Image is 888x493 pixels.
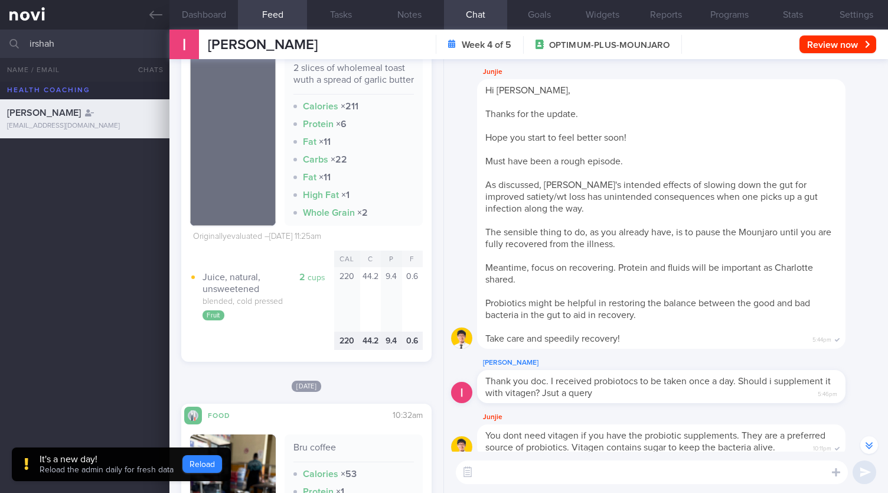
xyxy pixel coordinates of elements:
[40,466,174,474] span: Reload the admin daily for fresh data
[357,208,368,218] strong: × 2
[190,267,334,332] button: 2 cups Juice, natural, unsweetened blended, cold pressed Fruit
[303,190,339,200] strong: High Fat
[813,442,831,453] span: 10:11pm
[203,271,334,295] div: Juice, natural, unsweetened
[292,381,321,392] span: [DATE]
[485,263,813,284] span: Meantime, focus on recovering. Protein and fluids will be important as Charlotte shared.
[303,469,338,479] strong: Calories
[485,157,623,166] span: Must have been a rough episode.
[319,173,331,182] strong: × 11
[485,334,620,343] span: Take care and speedily recovery!
[402,332,423,350] div: 0.6
[360,251,381,267] div: C
[334,251,360,267] div: Cal
[303,155,328,164] strong: Carbs
[381,251,401,267] div: P
[293,442,414,462] div: Bru coffee
[485,228,831,249] span: The sensible thing to do, as you already have, is to pause the Mounjaro until you are fully recov...
[402,251,423,267] div: F
[303,137,316,147] strong: Fat
[7,122,162,131] div: [EMAIL_ADDRESS][DOMAIN_NAME]
[208,38,318,52] span: [PERSON_NAME]
[182,455,222,473] button: Reload
[40,453,174,465] div: It's a new day!
[336,119,347,129] strong: × 6
[485,109,578,119] span: Thanks for the update.
[303,173,316,182] strong: Fat
[360,267,381,332] div: 44.2
[477,65,881,79] div: Junjie
[402,267,423,332] div: 0.6
[341,190,350,200] strong: × 1
[381,332,401,350] div: 9.4
[360,332,381,350] div: 44.2
[122,58,169,82] button: Chats
[299,273,305,282] strong: 2
[799,35,876,53] button: Review now
[818,387,837,398] span: 5:46pm
[319,137,331,147] strong: × 11
[303,208,355,218] strong: Whole Grain
[485,431,825,452] span: You dont need vitagen if you have the probiotic supplements. They are a preferred source of probi...
[331,155,347,164] strong: × 22
[303,102,338,111] strong: Calories
[341,102,358,111] strong: × 211
[485,133,626,142] span: Hope you start to feel better soon!
[393,411,423,420] span: 10:32am
[334,267,360,332] div: 220
[549,40,670,51] span: OPTIMUM-PLUS-MOUNJARO
[341,469,357,479] strong: × 53
[462,39,511,51] strong: Week 4 of 5
[202,410,249,420] div: Food
[7,108,81,118] span: [PERSON_NAME]
[293,62,414,95] div: 2 slices of wholemeal toast wuth a spread of garlic butter
[477,410,881,424] div: Junjie
[812,333,831,344] span: 5:44pm
[190,55,276,226] img: 2 slices of wholemeal toast wuth a spread of garlic butter
[203,297,334,307] div: blended, cold pressed
[193,232,321,242] div: Originally evaluated – [DATE] 11:25am
[203,310,224,321] div: Fruit
[485,180,818,213] span: As discussed, [PERSON_NAME]'s intended effects of slowing down the gut for improved satiety/wt lo...
[381,267,401,332] div: 9.4
[485,299,810,320] span: Probiotics might be helpful in restoring the balance between the good and bad bacteria in the gut...
[477,356,881,370] div: [PERSON_NAME]
[485,86,570,95] span: Hi [PERSON_NAME],
[303,119,334,129] strong: Protein
[308,274,325,282] small: cups
[485,377,831,398] span: Thank you doc. I received probiotocs to be taken once a day. Should i supplement it with vitagen?...
[334,332,360,350] div: 220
